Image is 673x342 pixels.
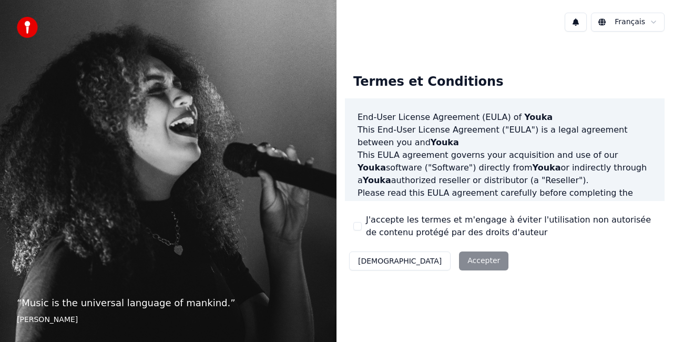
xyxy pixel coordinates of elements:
[358,187,652,237] p: Please read this EULA agreement carefully before completing the installation process and using th...
[349,252,451,270] button: [DEMOGRAPHIC_DATA]
[524,112,553,122] span: Youka
[358,111,652,124] h3: End-User License Agreement (EULA) of
[17,315,320,325] footer: [PERSON_NAME]
[358,163,386,173] span: Youka
[366,214,656,239] label: J'accepte les termes et m'engage à éviter l'utilisation non autorisée de contenu protégé par des ...
[17,17,38,38] img: youka
[533,163,561,173] span: Youka
[431,137,459,147] span: Youka
[363,175,391,185] span: Youka
[502,200,531,210] span: Youka
[17,296,320,310] p: “ Music is the universal language of mankind. ”
[358,124,652,149] p: This End-User License Agreement ("EULA") is a legal agreement between you and
[345,65,512,99] div: Termes et Conditions
[358,149,652,187] p: This EULA agreement governs your acquisition and use of our software ("Software") directly from o...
